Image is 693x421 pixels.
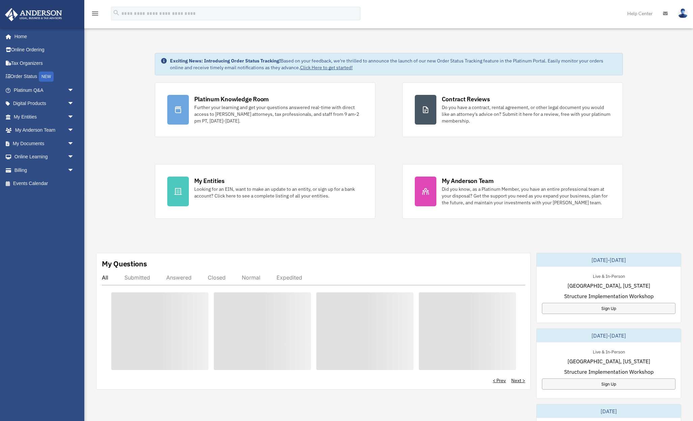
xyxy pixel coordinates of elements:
a: Next > [511,377,525,384]
span: arrow_drop_down [67,110,81,124]
i: menu [91,9,99,18]
div: Further your learning and get your questions answered real-time with direct access to [PERSON_NAM... [194,104,363,124]
span: arrow_drop_down [67,97,81,111]
a: Sign Up [542,378,675,390]
div: My Entities [194,177,225,185]
a: Order StatusNEW [5,70,84,84]
a: Billingarrow_drop_down [5,163,84,177]
i: search [113,9,120,17]
a: Home [5,30,81,43]
a: My Entities Looking for an EIN, want to make an update to an entity, or sign up for a bank accoun... [155,164,375,219]
div: Platinum Knowledge Room [194,95,269,103]
div: Live & In-Person [587,272,630,279]
a: My Documentsarrow_drop_down [5,137,84,150]
div: [DATE] [537,404,681,418]
a: My Anderson Teamarrow_drop_down [5,124,84,137]
span: arrow_drop_down [67,124,81,137]
span: [GEOGRAPHIC_DATA], [US_STATE] [568,357,650,365]
span: arrow_drop_down [67,163,81,177]
div: Contract Reviews [442,95,490,103]
a: Online Ordering [5,43,84,57]
a: Platinum Knowledge Room Further your learning and get your questions answered real-time with dire... [155,82,375,137]
div: All [102,274,108,281]
a: Platinum Q&Aarrow_drop_down [5,83,84,97]
a: My Entitiesarrow_drop_down [5,110,84,124]
div: Normal [242,274,260,281]
img: User Pic [678,8,688,18]
a: menu [91,12,99,18]
div: Looking for an EIN, want to make an update to an entity, or sign up for a bank account? Click her... [194,186,363,199]
div: My Anderson Team [442,177,494,185]
div: Live & In-Person [587,348,630,355]
strong: Exciting News: Introducing Order Status Tracking! [170,58,281,64]
div: Did you know, as a Platinum Member, you have an entire professional team at your disposal? Get th... [442,186,610,206]
span: Structure Implementation Workshop [564,292,654,300]
div: My Questions [102,259,147,269]
span: Structure Implementation Workshop [564,368,654,376]
div: Based on your feedback, we're thrilled to announce the launch of our new Order Status Tracking fe... [170,57,617,71]
div: NEW [39,72,54,82]
span: arrow_drop_down [67,83,81,97]
a: Contract Reviews Do you have a contract, rental agreement, or other legal document you would like... [402,82,623,137]
a: Online Learningarrow_drop_down [5,150,84,164]
img: Anderson Advisors Platinum Portal [3,8,64,21]
a: Tax Organizers [5,56,84,70]
a: Events Calendar [5,177,84,190]
div: Answered [166,274,192,281]
a: Sign Up [542,303,675,314]
div: [DATE]-[DATE] [537,329,681,342]
a: Digital Productsarrow_drop_down [5,97,84,110]
a: Click Here to get started! [300,64,353,71]
a: < Prev [493,377,506,384]
span: arrow_drop_down [67,150,81,164]
div: Submitted [124,274,150,281]
a: My Anderson Team Did you know, as a Platinum Member, you have an entire professional team at your... [402,164,623,219]
div: Closed [208,274,226,281]
span: [GEOGRAPHIC_DATA], [US_STATE] [568,282,650,290]
span: arrow_drop_down [67,137,81,151]
div: Expedited [277,274,302,281]
div: [DATE]-[DATE] [537,253,681,267]
div: Do you have a contract, rental agreement, or other legal document you would like an attorney's ad... [442,104,610,124]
